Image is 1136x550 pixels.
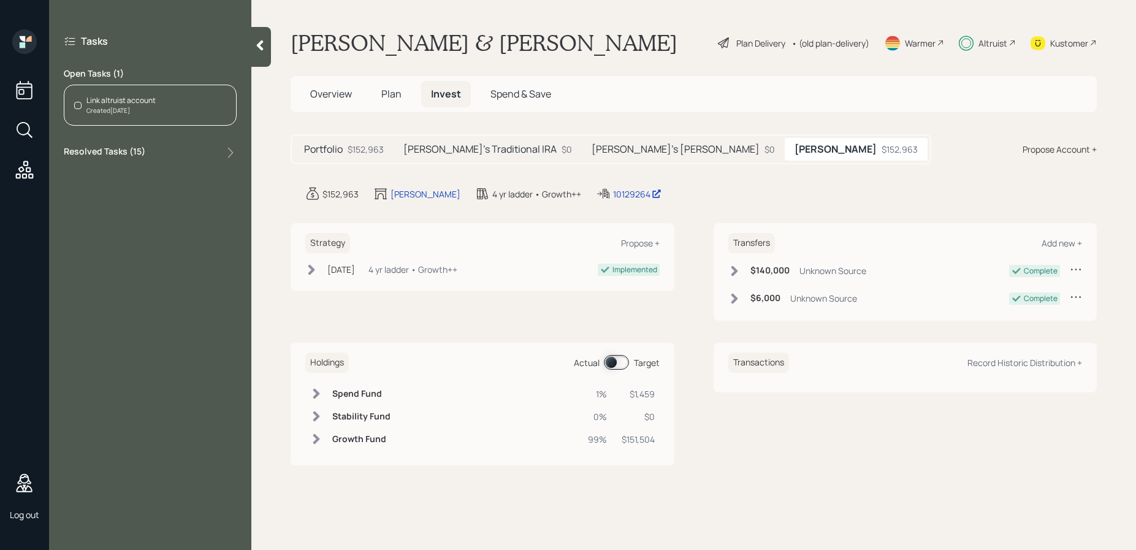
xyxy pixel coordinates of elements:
div: [PERSON_NAME] [391,188,460,201]
div: Complete [1024,293,1058,304]
h6: Stability Fund [332,411,391,422]
h1: [PERSON_NAME] & [PERSON_NAME] [291,29,677,56]
div: $0 [622,410,655,423]
div: Record Historic Distribution + [967,357,1082,369]
div: Target [634,356,660,369]
div: 4 yr ladder • Growth++ [368,263,457,276]
span: Overview [310,87,352,101]
h6: $140,000 [750,265,790,276]
label: Resolved Tasks ( 15 ) [64,145,145,160]
h6: Holdings [305,353,349,373]
span: Plan [381,87,402,101]
h5: [PERSON_NAME] [795,143,877,155]
h5: [PERSON_NAME]'s Traditional IRA [403,143,557,155]
div: Log out [10,509,39,521]
div: Kustomer [1050,37,1088,50]
label: Tasks [81,34,108,48]
h6: $6,000 [750,293,780,304]
div: Altruist [978,37,1007,50]
div: Unknown Source [790,292,857,305]
div: Unknown Source [799,264,866,277]
div: Complete [1024,265,1058,277]
div: $152,963 [322,188,359,201]
h6: Spend Fund [332,389,391,399]
div: $151,504 [622,433,655,446]
label: Open Tasks ( 1 ) [64,67,237,80]
div: Plan Delivery [736,37,785,50]
h5: Portfolio [304,143,343,155]
div: 10129264 [613,188,661,201]
div: Propose Account + [1023,143,1097,156]
div: Add new + [1042,237,1082,249]
div: 4 yr ladder • Growth++ [492,188,581,201]
h5: [PERSON_NAME]'s [PERSON_NAME] [592,143,760,155]
div: Implemented [612,264,657,275]
div: Created [DATE] [86,106,156,115]
span: Spend & Save [490,87,551,101]
div: Warmer [905,37,936,50]
div: Propose + [621,237,660,249]
div: [DATE] [327,263,355,276]
h6: Strategy [305,233,350,253]
div: Link altruist account [86,95,156,106]
span: Invest [431,87,461,101]
div: 0% [588,410,607,423]
h6: Transfers [728,233,775,253]
div: $152,963 [882,143,918,156]
div: $0 [764,143,775,156]
div: $1,459 [622,388,655,400]
div: 99% [588,433,607,446]
div: • (old plan-delivery) [791,37,869,50]
div: $152,963 [348,143,384,156]
div: Actual [574,356,600,369]
h6: Growth Fund [332,434,391,445]
div: $0 [562,143,572,156]
h6: Transactions [728,353,789,373]
div: 1% [588,388,607,400]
